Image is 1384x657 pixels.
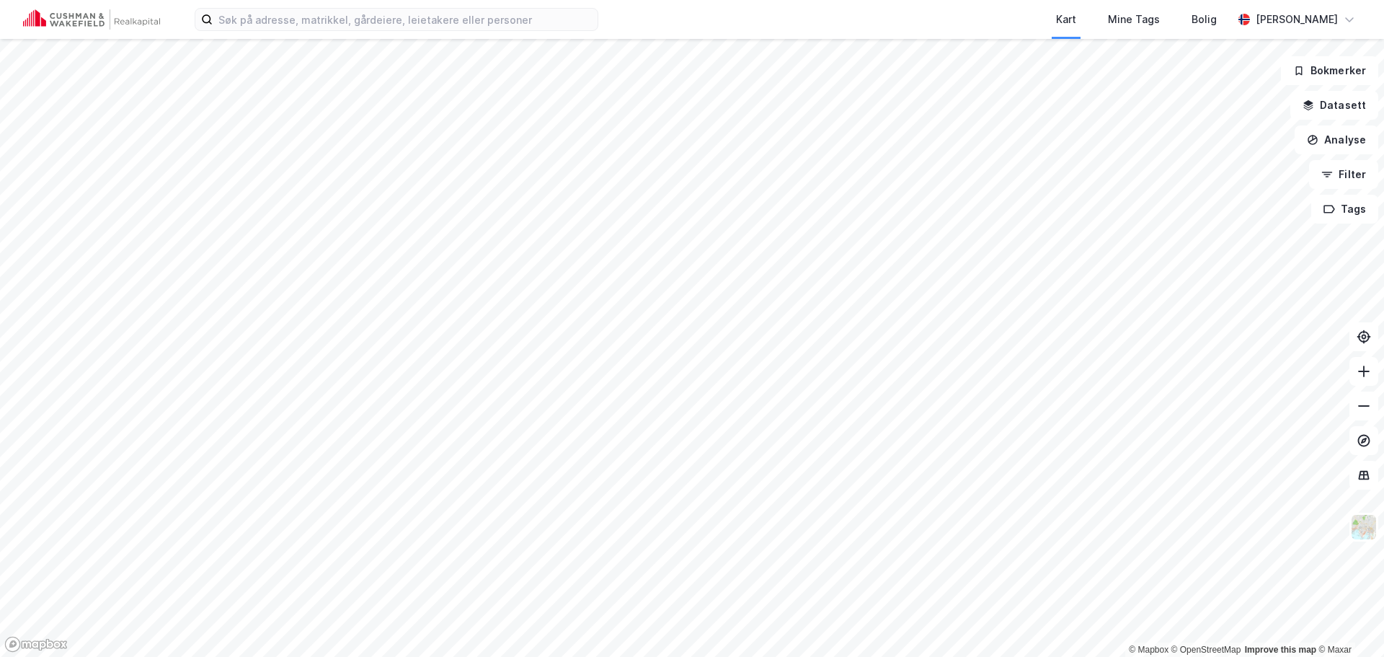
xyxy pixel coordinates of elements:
div: Bolig [1192,11,1217,28]
button: Filter [1309,160,1378,189]
img: Z [1350,513,1378,541]
button: Analyse [1295,125,1378,154]
img: cushman-wakefield-realkapital-logo.202ea83816669bd177139c58696a8fa1.svg [23,9,160,30]
div: [PERSON_NAME] [1256,11,1338,28]
button: Tags [1311,195,1378,224]
a: OpenStreetMap [1171,645,1241,655]
div: Mine Tags [1108,11,1160,28]
div: Kart [1056,11,1076,28]
button: Datasett [1290,91,1378,120]
div: Kontrollprogram for chat [1312,588,1384,657]
a: Mapbox homepage [4,636,68,653]
input: Søk på adresse, matrikkel, gårdeiere, leietakere eller personer [213,9,598,30]
a: Improve this map [1245,645,1316,655]
a: Mapbox [1129,645,1168,655]
iframe: Chat Widget [1312,588,1384,657]
button: Bokmerker [1281,56,1378,85]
